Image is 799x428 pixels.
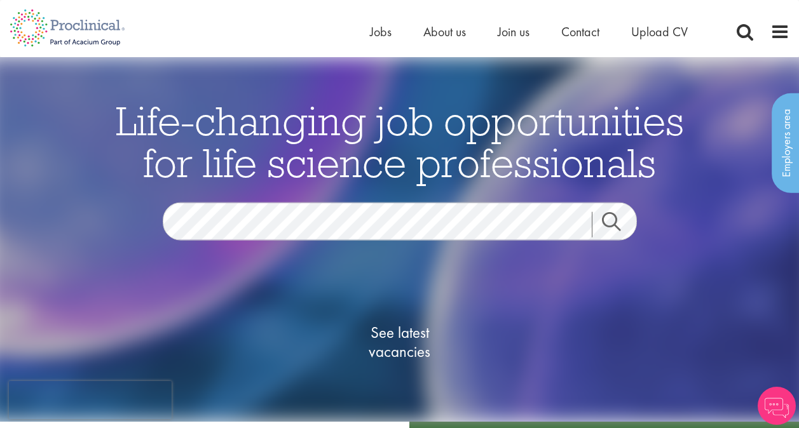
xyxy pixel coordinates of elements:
[498,23,529,40] a: Join us
[336,272,463,411] a: See latestvacancies
[9,381,172,419] iframe: reCAPTCHA
[561,23,599,40] a: Contact
[592,211,646,237] a: Job search submit button
[423,23,466,40] a: About us
[370,23,392,40] a: Jobs
[336,323,463,361] span: See latest vacancies
[758,387,796,425] img: Chatbot
[116,95,684,187] span: Life-changing job opportunities for life science professionals
[631,23,688,40] a: Upload CV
